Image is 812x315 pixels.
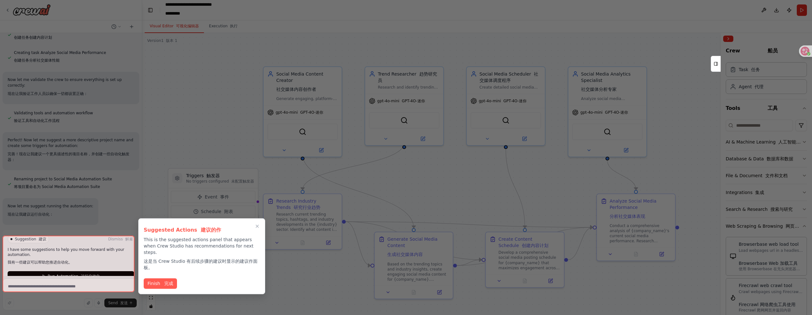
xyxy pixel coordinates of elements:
font: 建议的作 [201,227,221,233]
button: Hide left sidebar [146,6,155,15]
font: 完成 [164,281,173,286]
p: This is the suggested actions panel that appears when Crew Studio has recommendations for next st... [144,237,260,273]
h3: Suggested Actions [144,226,260,234]
button: Finish 完成 [144,278,177,289]
button: Close walkthrough [253,223,261,230]
font: 这是当 Crew Studio 有后续步骤的建议时显示的建议作面板。 [144,259,258,270]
